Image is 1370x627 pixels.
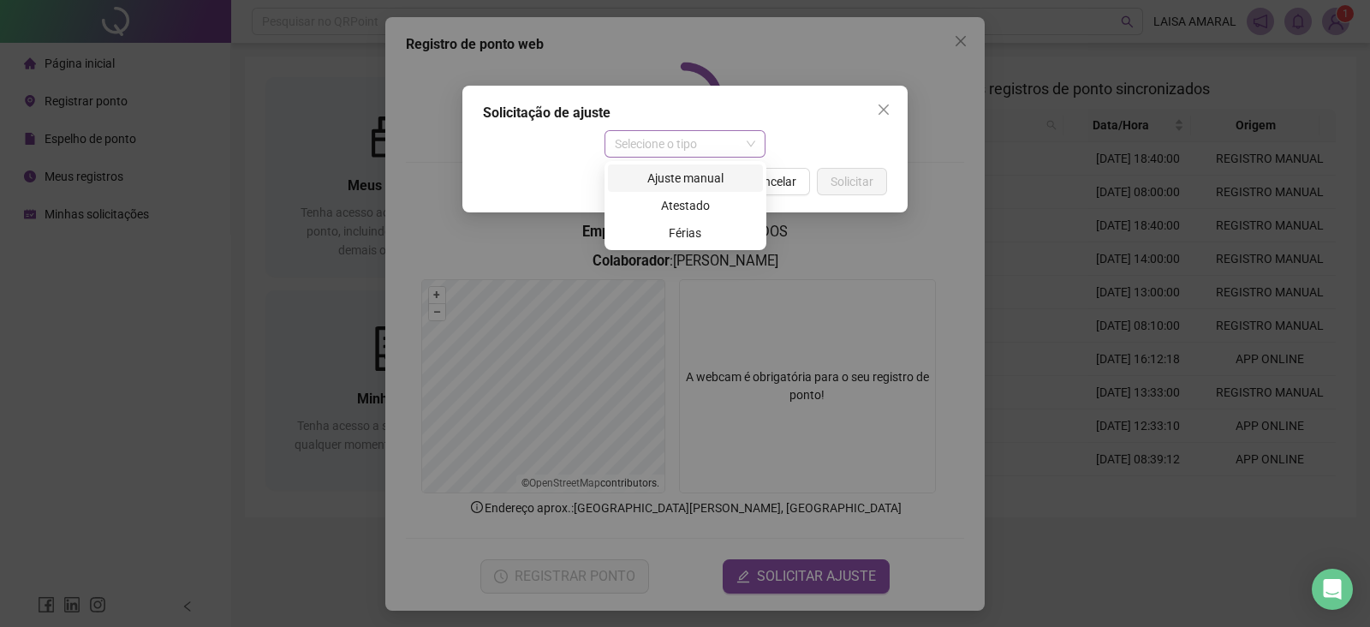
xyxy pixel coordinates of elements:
[615,131,756,157] span: Selecione o tipo
[736,168,810,195] button: Cancelar
[608,219,763,247] div: Férias
[618,169,753,188] div: Ajuste manual
[877,103,890,116] span: close
[608,164,763,192] div: Ajuste manual
[870,96,897,123] button: Close
[749,172,796,191] span: Cancelar
[608,192,763,219] div: Atestado
[817,168,887,195] button: Solicitar
[618,196,753,215] div: Atestado
[1312,569,1353,610] div: Open Intercom Messenger
[483,103,887,123] div: Solicitação de ajuste
[618,224,753,242] div: Férias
